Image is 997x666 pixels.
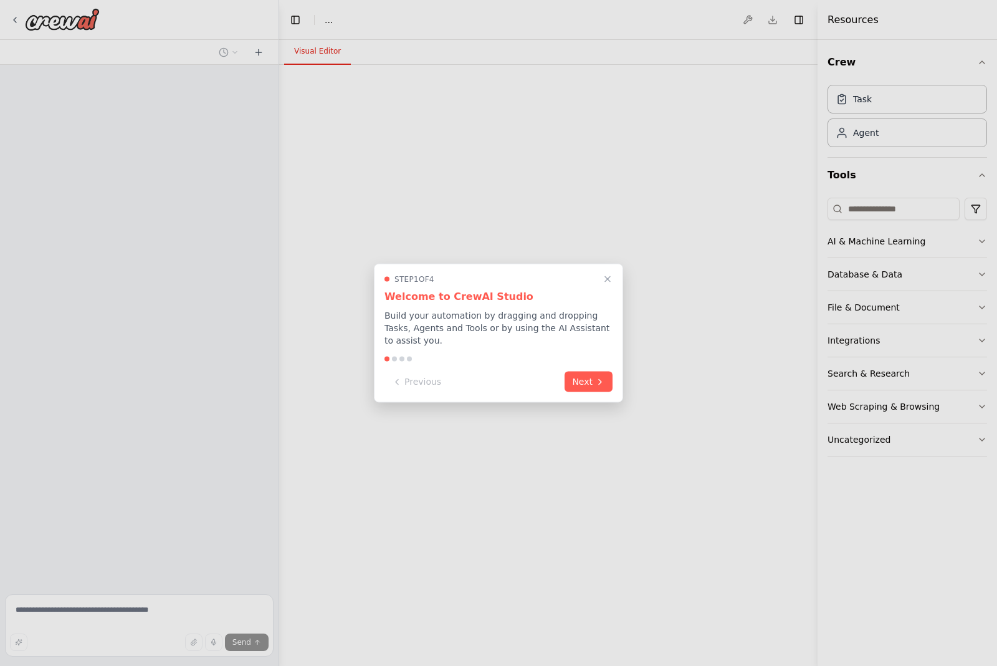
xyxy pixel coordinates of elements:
[394,274,434,284] span: Step 1 of 4
[287,11,304,29] button: Hide left sidebar
[600,272,615,287] button: Close walkthrough
[384,309,613,347] p: Build your automation by dragging and dropping Tasks, Agents and Tools or by using the AI Assista...
[384,289,613,304] h3: Welcome to CrewAI Studio
[384,372,449,392] button: Previous
[565,372,613,392] button: Next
